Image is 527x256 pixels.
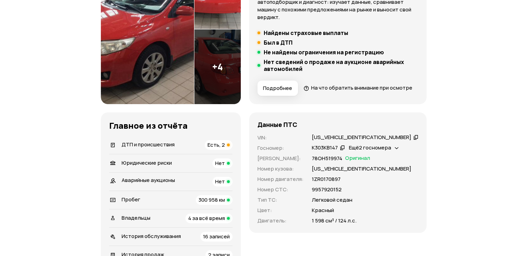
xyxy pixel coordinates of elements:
h5: Был в ДТП [264,39,292,46]
p: VIN : [257,134,304,141]
p: Тип ТС : [257,196,304,204]
p: 1ZR0170897 [312,175,341,183]
h5: Найдены страховые выплаты [264,29,348,36]
span: Пробег [122,196,140,203]
span: Юридические риски [122,159,172,166]
h4: Данные ПТС [257,121,297,128]
span: Есть, 2 [208,141,225,148]
span: Аварийные аукционы [122,176,175,184]
span: 300 958 км [199,196,225,203]
p: 9957920152 [312,186,342,193]
p: 78ОН519974 [312,155,342,162]
span: 16 записей [203,233,230,240]
span: Ещё 2 госномера [349,144,391,151]
p: Красный [312,207,334,214]
span: Нет [215,159,225,167]
span: Владельцы [122,214,150,221]
span: Оригинал [345,155,370,162]
h5: Нет сведений о продаже на аукционе аварийных автомобилей [264,58,418,72]
p: Номер кузова : [257,165,304,173]
p: [US_VEHICLE_IDENTIFICATION_NUMBER] [312,165,411,173]
p: Номер двигателя : [257,175,304,183]
span: История обслуживания [122,232,181,240]
span: Подробнее [263,85,292,92]
div: К303КВ147 [312,144,338,152]
span: На что обратить внимание при осмотре [311,84,412,91]
span: 4 за всё время [188,214,225,222]
p: Номер СТС : [257,186,304,193]
button: Подробнее [257,81,298,96]
p: Легковой седан [312,196,352,204]
h5: Не найдены ограничения на регистрацию [264,49,384,56]
a: На что обратить внимание при осмотре [304,84,412,91]
span: ДТП и происшествия [122,141,175,148]
p: 1 598 см³ / 124 л.с. [312,217,357,225]
p: [PERSON_NAME] : [257,155,304,162]
p: Госномер : [257,144,304,152]
h3: Главное из отчёта [109,121,232,130]
p: Двигатель : [257,217,304,225]
span: Нет [215,178,225,185]
p: Цвет : [257,207,304,214]
div: [US_VEHICLE_IDENTIFICATION_NUMBER] [312,134,411,141]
